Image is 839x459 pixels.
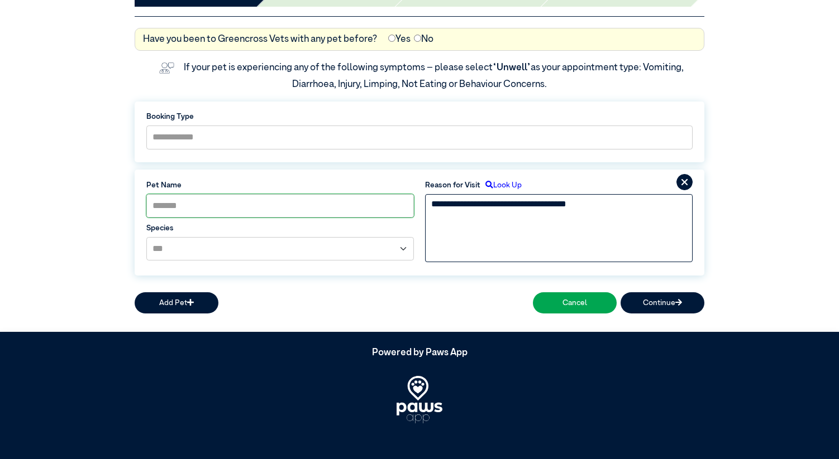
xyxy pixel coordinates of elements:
label: Yes [388,32,411,47]
label: Have you been to Greencross Vets with any pet before? [143,32,377,47]
button: Cancel [533,292,617,313]
input: Yes [388,35,395,42]
span: “Unwell” [493,63,531,73]
label: Pet Name [146,180,414,191]
button: Continue [621,292,704,313]
img: PawsApp [397,376,442,423]
label: No [414,32,433,47]
label: If your pet is experiencing any of the following symptoms – please select as your appointment typ... [184,63,685,89]
label: Species [146,223,414,234]
input: No [414,35,421,42]
label: Look Up [480,180,522,191]
img: vet [155,59,178,78]
label: Reason for Visit [425,180,480,191]
h5: Powered by Paws App [135,347,704,359]
button: Add Pet [135,292,218,313]
label: Booking Type [146,111,693,122]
